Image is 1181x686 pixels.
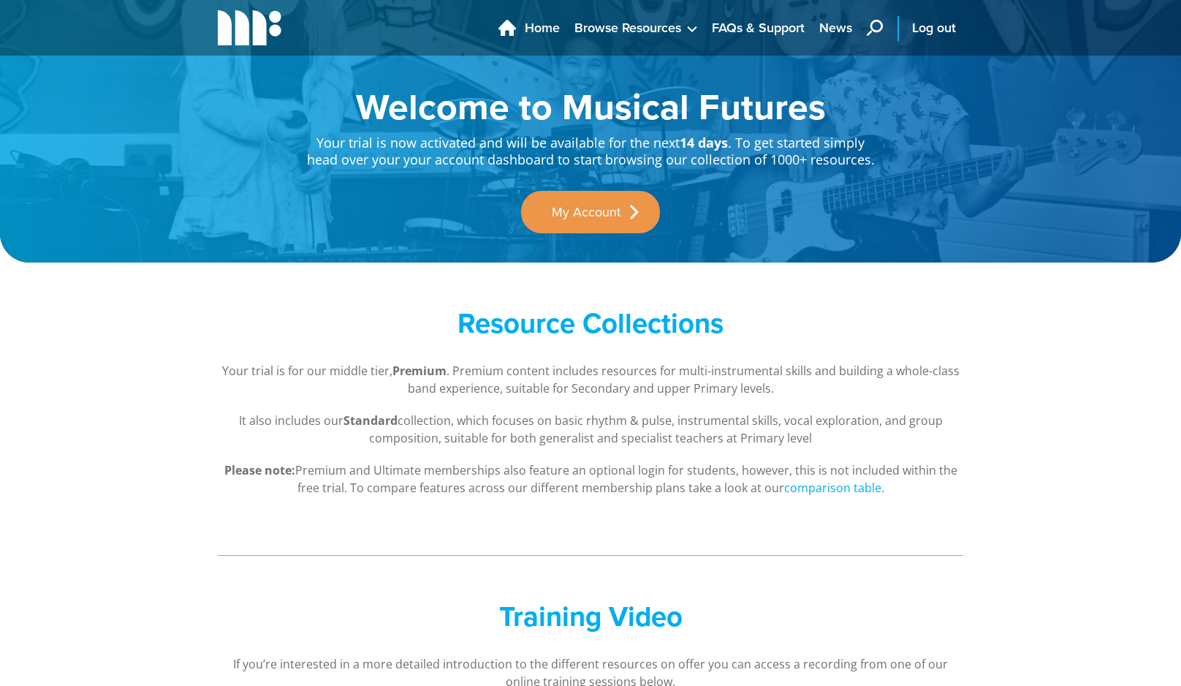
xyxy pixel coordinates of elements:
[680,134,728,151] strong: 14 days
[525,18,560,38] span: Home
[305,306,876,340] h2: Resource Collections
[574,18,681,38] span: Browse Resources
[305,124,876,169] p: Your trial is now activated and will be available for the next . To get started simply head over ...
[305,600,876,633] h2: Training Video
[521,191,660,233] a: My Account
[343,412,398,429] strong: Standard
[912,18,956,38] span: Log out
[218,412,963,447] p: It also includes our collection, which focuses on basic rhythm & pulse, instrumental skills, voca...
[218,362,963,397] p: Your trial is for our middle tier, . Premium content includes resources for multi-instrumental sk...
[819,18,852,38] span: News
[305,88,876,124] h1: Welcome to Musical Futures
[218,461,963,497] p: Premium and Ultimate memberships also feature an optional login for students, however, this is no...
[224,462,295,478] strong: Please note:
[712,18,805,38] span: FAQs & Support
[392,363,447,379] strong: Premium
[784,480,881,497] a: comparison table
